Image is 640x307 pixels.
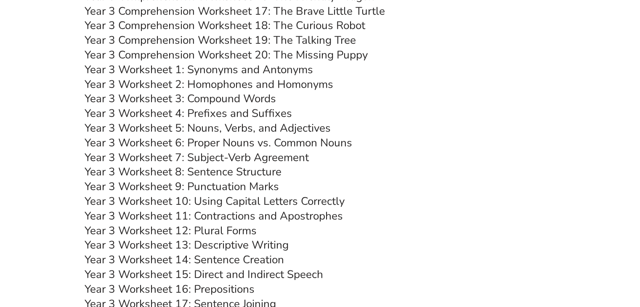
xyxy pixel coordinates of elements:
a: Year 3 Comprehension Worksheet 20: The Missing Puppy [85,48,368,62]
iframe: Chat Widget [500,212,640,307]
a: Year 3 Worksheet 1: Synonyms and Antonyms [85,62,313,77]
a: Year 3 Worksheet 12: Plural Forms [85,223,257,238]
a: Year 3 Worksheet 5: Nouns, Verbs, and Adjectives [85,121,331,135]
a: Year 3 Worksheet 15: Direct and Indirect Speech [85,267,323,282]
a: Year 3 Worksheet 8: Sentence Structure [85,164,281,179]
a: Year 3 Worksheet 11: Contractions and Apostrophes [85,209,343,223]
a: Year 3 Worksheet 16: Prepositions [85,282,255,296]
a: Year 3 Worksheet 9: Punctuation Marks [85,179,279,194]
a: Year 3 Worksheet 2: Homophones and Homonyms [85,77,333,92]
a: Year 3 Worksheet 10: Using Capital Letters Correctly [85,194,345,209]
a: Year 3 Worksheet 4: Prefixes and Suffixes [85,106,292,121]
a: Year 3 Worksheet 7: Subject-Verb Agreement [85,150,309,165]
a: Year 3 Comprehension Worksheet 19: The Talking Tree [85,33,356,48]
a: Year 3 Worksheet 13: Descriptive Writing [85,238,289,252]
a: Year 3 Comprehension Worksheet 17: The Brave Little Turtle [85,4,385,19]
a: Year 3 Worksheet 3: Compound Words [85,91,276,106]
a: Year 3 Worksheet 6: Proper Nouns vs. Common Nouns [85,135,352,150]
a: Year 3 Worksheet 14: Sentence Creation [85,252,284,267]
a: Year 3 Comprehension Worksheet 18: The Curious Robot [85,18,365,33]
